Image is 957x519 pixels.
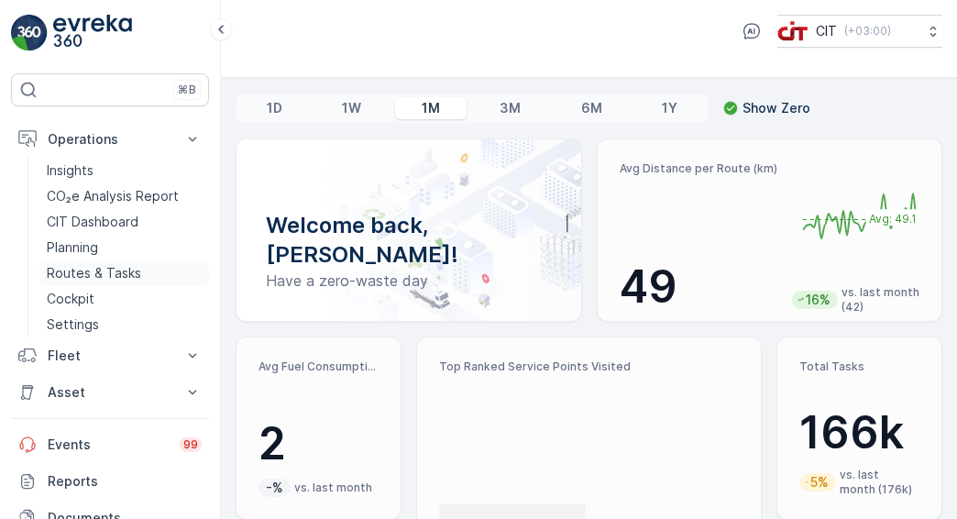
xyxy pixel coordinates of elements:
p: 1Y [662,99,677,117]
p: Have a zero-waste day [266,270,552,292]
p: Settings [47,315,99,334]
p: 1D [267,99,282,117]
p: vs. last month (176k) [840,468,919,497]
p: Show Zero [742,99,810,117]
p: 6M [581,99,602,117]
p: Insights [47,161,93,180]
button: Asset [11,374,209,411]
p: Cockpit [47,290,94,308]
a: Insights [39,158,209,183]
p: Operations [48,130,172,149]
p: Avg Distance per Route (km) [620,161,777,176]
p: CO₂e Analysis Report [47,187,179,205]
p: Total Tasks [799,359,919,374]
p: Planning [47,238,98,257]
p: 49 [620,259,777,315]
p: Top Ranked Service Points Visited [439,359,740,374]
a: Reports [11,463,209,500]
a: Cockpit [39,286,209,312]
p: vs. last month (42) [841,285,926,315]
button: CIT(+03:00) [777,15,942,48]
p: 2 [258,416,379,471]
button: Operations [11,121,209,158]
p: ( +03:00 ) [844,24,891,39]
p: 1M [422,99,440,117]
p: -% [264,479,285,497]
p: CIT Dashboard [47,213,138,231]
button: Fleet [11,337,209,374]
p: 1W [342,99,361,117]
a: CO₂e Analysis Report [39,183,209,209]
p: ⌘B [178,83,196,97]
a: Routes & Tasks [39,260,209,286]
img: logo_light-DOdMpM7g.png [53,15,132,51]
p: 99 [183,437,198,452]
p: Reports [48,472,202,491]
p: Events [48,436,169,454]
a: Events99 [11,426,209,463]
a: Planning [39,235,209,260]
a: Settings [39,312,209,337]
img: logo [11,15,48,51]
p: 166k [799,405,919,460]
a: CIT Dashboard [39,209,209,235]
p: Asset [48,383,172,402]
p: 5% [808,473,830,491]
p: 16% [804,291,832,309]
p: vs. last month [294,480,372,495]
p: Fleet [48,347,172,365]
p: CIT [816,22,837,40]
p: Avg Fuel Consumption per Route (lt) [258,359,379,374]
img: cit-logo_pOk6rL0.png [777,21,808,41]
p: 3M [500,99,521,117]
p: Welcome back, [PERSON_NAME]! [266,211,552,270]
p: Routes & Tasks [47,264,141,282]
